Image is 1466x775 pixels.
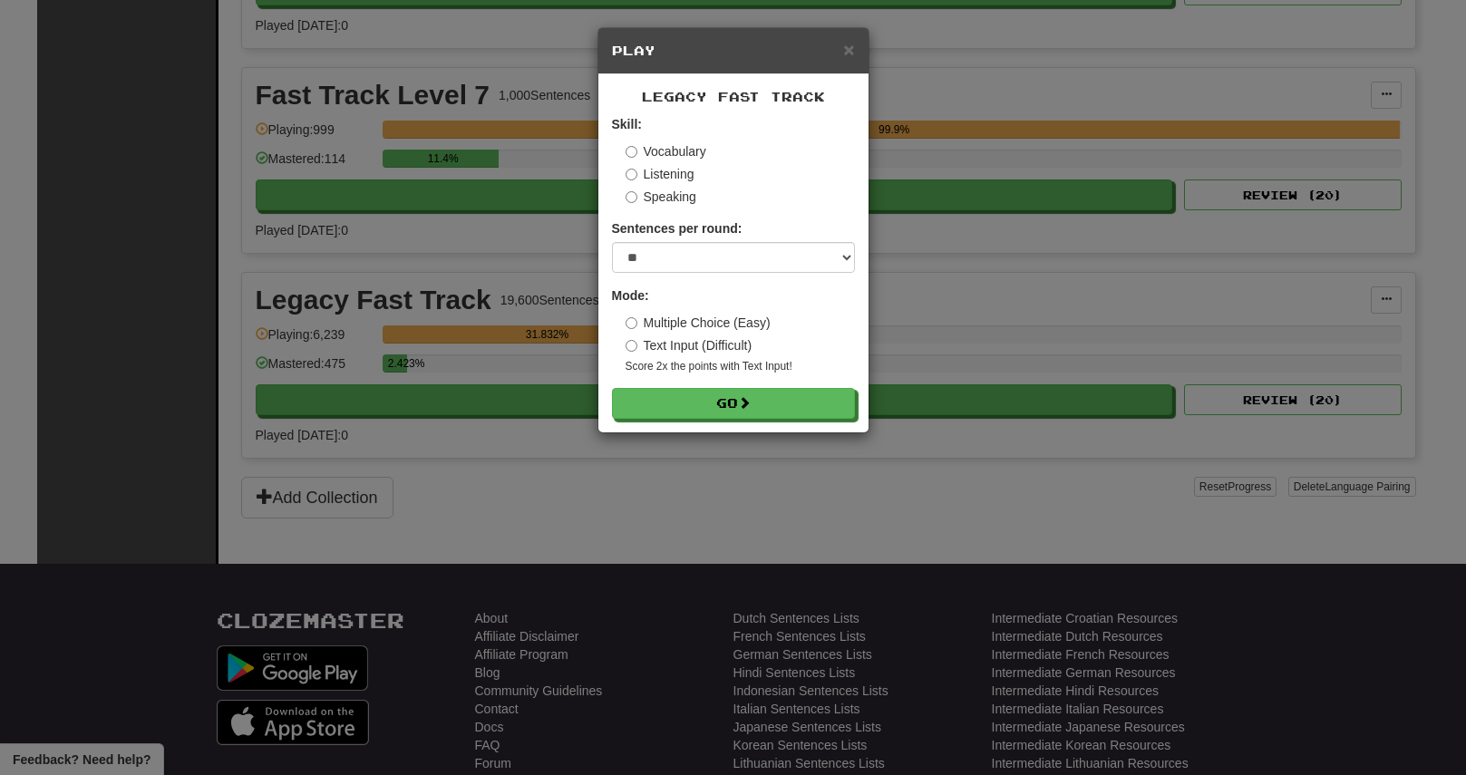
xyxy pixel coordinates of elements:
[626,165,694,183] label: Listening
[843,39,854,60] span: ×
[626,336,752,354] label: Text Input (Difficult)
[612,288,649,303] strong: Mode:
[626,169,637,180] input: Listening
[626,340,637,352] input: Text Input (Difficult)
[626,314,771,332] label: Multiple Choice (Easy)
[626,142,706,160] label: Vocabulary
[642,89,825,104] span: Legacy Fast Track
[626,188,696,206] label: Speaking
[626,191,637,203] input: Speaking
[626,146,637,158] input: Vocabulary
[612,219,743,237] label: Sentences per round:
[612,42,855,60] h5: Play
[612,117,642,131] strong: Skill:
[626,317,637,329] input: Multiple Choice (Easy)
[843,40,854,59] button: Close
[612,388,855,419] button: Go
[626,359,855,374] small: Score 2x the points with Text Input !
